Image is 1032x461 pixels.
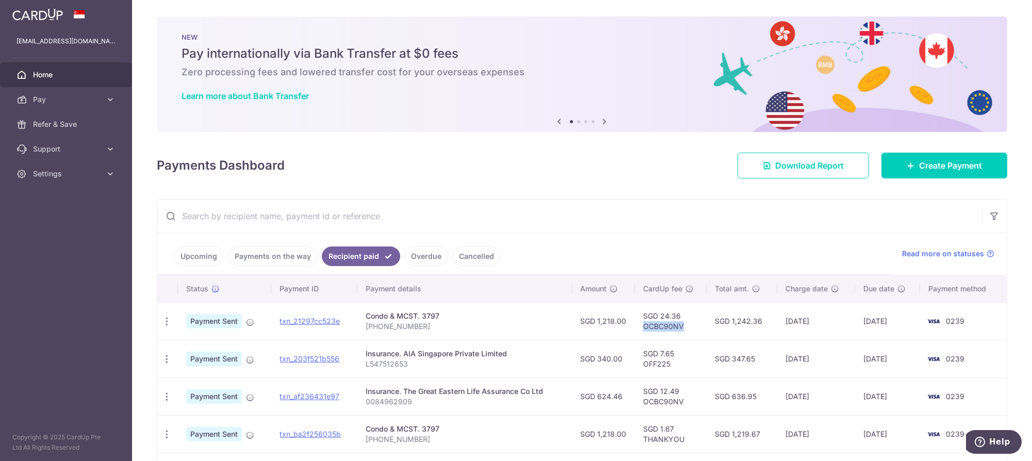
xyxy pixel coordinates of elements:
[280,430,341,438] a: txn_ba2f256035b
[715,284,749,294] span: Total amt.
[366,311,564,321] div: Condo & MCST. 3797
[12,8,63,21] img: CardUp
[157,17,1007,132] img: Bank transfer banner
[777,302,855,340] td: [DATE]
[707,302,777,340] td: SGD 1,242.36
[182,66,982,78] h6: Zero processing fees and lowered transfer cost for your overseas expenses
[186,427,242,441] span: Payment Sent
[357,275,572,302] th: Payment details
[966,430,1022,456] iframe: Opens a widget where you can find more information
[33,169,101,179] span: Settings
[33,94,101,105] span: Pay
[855,377,920,415] td: [DATE]
[707,377,777,415] td: SGD 636.95
[923,390,944,403] img: Bank Card
[366,321,564,332] p: [PHONE_NUMBER]
[186,284,208,294] span: Status
[707,415,777,453] td: SGD 1,219.67
[923,353,944,365] img: Bank Card
[366,397,564,407] p: 0084962909
[572,377,635,415] td: SGD 624.46
[157,156,285,175] h4: Payments Dashboard
[186,389,242,404] span: Payment Sent
[946,354,964,363] span: 0239
[775,159,844,172] span: Download Report
[452,246,501,266] a: Cancelled
[635,377,707,415] td: SGD 12.49 OCBC90NV
[920,275,1007,302] th: Payment method
[322,246,400,266] a: Recipient paid
[881,153,1007,178] a: Create Payment
[946,317,964,325] span: 0239
[182,91,309,101] a: Learn more about Bank Transfer
[157,200,982,233] input: Search by recipient name, payment id or reference
[863,284,894,294] span: Due date
[186,314,242,328] span: Payment Sent
[366,359,564,369] p: L547512653
[174,246,224,266] a: Upcoming
[777,377,855,415] td: [DATE]
[946,430,964,438] span: 0239
[580,284,607,294] span: Amount
[902,249,994,259] a: Read more on statuses
[280,317,340,325] a: txn_21297cc523e
[280,354,339,363] a: txn_203f521b556
[855,302,920,340] td: [DATE]
[635,302,707,340] td: SGD 24.36 OCBC90NV
[777,340,855,377] td: [DATE]
[404,246,448,266] a: Overdue
[366,434,564,444] p: [PHONE_NUMBER]
[572,415,635,453] td: SGD 1,218.00
[635,415,707,453] td: SGD 1.67 THANKYOU
[923,315,944,327] img: Bank Card
[707,340,777,377] td: SGD 347.65
[855,340,920,377] td: [DATE]
[919,159,982,172] span: Create Payment
[738,153,869,178] a: Download Report
[33,119,101,129] span: Refer & Save
[33,144,101,154] span: Support
[643,284,682,294] span: CardUp fee
[17,36,116,46] p: [EMAIL_ADDRESS][DOMAIN_NAME]
[777,415,855,453] td: [DATE]
[182,45,982,62] h5: Pay internationally via Bank Transfer at $0 fees
[572,340,635,377] td: SGD 340.00
[182,33,982,41] p: NEW
[572,302,635,340] td: SGD 1,218.00
[33,70,101,80] span: Home
[366,424,564,434] div: Condo & MCST. 3797
[923,428,944,440] img: Bank Card
[366,386,564,397] div: Insurance. The Great Eastern Life Assurance Co Ltd
[785,284,828,294] span: Charge date
[635,340,707,377] td: SGD 7.65 OFF225
[271,275,357,302] th: Payment ID
[946,392,964,401] span: 0239
[366,349,564,359] div: Insurance. AIA Singapore Private Limited
[855,415,920,453] td: [DATE]
[280,392,339,401] a: txn_af236431e97
[228,246,318,266] a: Payments on the way
[902,249,984,259] span: Read more on statuses
[186,352,242,366] span: Payment Sent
